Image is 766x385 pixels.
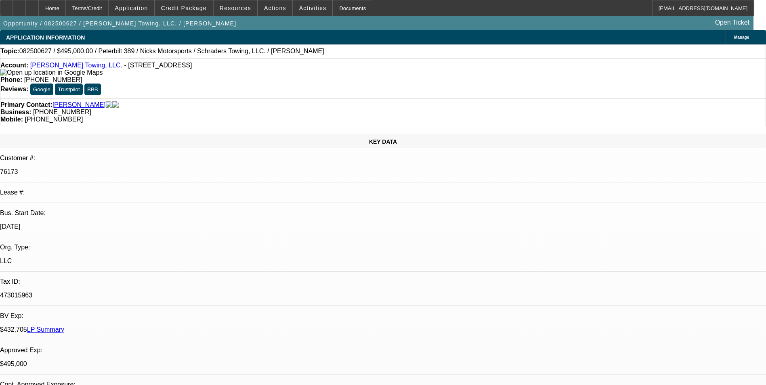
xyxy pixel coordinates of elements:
span: - [STREET_ADDRESS] [124,62,192,69]
a: LP Summary [27,326,64,333]
span: Credit Package [161,5,207,11]
strong: Phone: [0,76,22,83]
span: Application [115,5,148,11]
span: Resources [220,5,251,11]
span: Actions [264,5,286,11]
a: View Google Maps [0,69,103,76]
img: facebook-icon.png [106,101,112,109]
strong: Mobile: [0,116,23,123]
span: Activities [299,5,327,11]
span: KEY DATA [369,138,397,145]
button: BBB [84,84,101,95]
strong: Primary Contact: [0,101,52,109]
button: Activities [293,0,333,16]
strong: Topic: [0,48,19,55]
span: [PHONE_NUMBER] [25,116,83,123]
img: Open up location in Google Maps [0,69,103,76]
span: Manage [734,35,749,40]
button: Trustpilot [55,84,82,95]
img: linkedin-icon.png [112,101,119,109]
strong: Business: [0,109,31,115]
button: Application [109,0,154,16]
span: 082500627 / $495,000.00 / Peterbilt 389 / Nicks Motorsports / Schraders Towing, LLC. / [PERSON_NAME] [19,48,324,55]
span: APPLICATION INFORMATION [6,34,85,41]
button: Google [30,84,53,95]
span: [PHONE_NUMBER] [24,76,82,83]
span: Opportunity / 082500627 / [PERSON_NAME] Towing, LLC. / [PERSON_NAME] [3,20,236,27]
button: Resources [214,0,257,16]
button: Credit Package [155,0,213,16]
button: Actions [258,0,292,16]
a: [PERSON_NAME] Towing, LLC. [30,62,122,69]
a: [PERSON_NAME] [52,101,106,109]
a: Open Ticket [712,16,753,29]
strong: Account: [0,62,28,69]
span: [PHONE_NUMBER] [33,109,91,115]
strong: Reviews: [0,86,28,92]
